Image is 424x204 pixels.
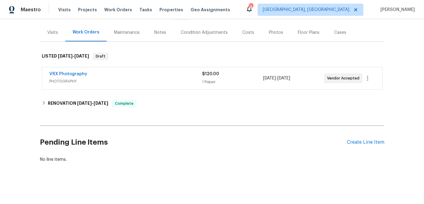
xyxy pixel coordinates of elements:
span: Vendor Accepted [327,75,362,81]
span: Complete [112,100,136,107]
span: [DATE] [58,54,73,58]
span: Work Orders [104,7,132,13]
span: Maestro [21,7,41,13]
span: [DATE] [74,54,89,58]
div: Cases [334,30,346,36]
span: Draft [93,53,108,59]
div: Create Line Item [347,139,384,145]
span: [DATE] [263,76,276,80]
span: Properties [159,7,183,13]
div: 4 [249,4,253,10]
span: - [77,101,108,105]
a: VRX Photography [49,72,87,76]
div: 1 Repair [202,79,263,85]
div: Floor Plans [298,30,319,36]
div: Photos [269,30,283,36]
span: PHOTOGRAPHY [49,78,202,84]
span: $120.00 [202,72,219,76]
div: Maintenance [114,30,140,36]
div: Notes [154,30,166,36]
span: Tasks [139,8,152,12]
h6: LISTED [42,53,89,60]
span: [DATE] [94,101,108,105]
div: Work Orders [73,29,99,35]
div: LISTED [DATE]-[DATE]Draft [40,47,384,66]
span: Projects [78,7,97,13]
div: RENOVATION [DATE]-[DATE]Complete [40,96,384,111]
h2: Pending Line Items [40,128,347,157]
div: No line items. [40,157,384,163]
div: Costs [242,30,254,36]
span: - [263,75,290,81]
span: Visits [58,7,71,13]
span: [PERSON_NAME] [378,7,415,13]
div: Condition Adjustments [181,30,228,36]
div: Visits [47,30,58,36]
span: - [58,54,89,58]
h6: RENOVATION [48,100,108,107]
span: Geo Assignments [191,7,230,13]
span: [GEOGRAPHIC_DATA], [GEOGRAPHIC_DATA] [263,7,349,13]
span: [DATE] [77,101,92,105]
span: [DATE] [277,76,290,80]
